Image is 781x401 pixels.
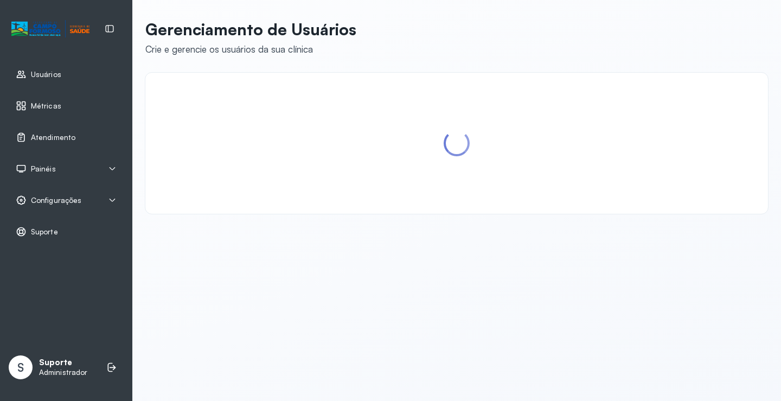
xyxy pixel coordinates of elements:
a: Métricas [16,100,117,111]
p: Gerenciamento de Usuários [145,20,356,39]
span: Painéis [31,164,56,174]
img: Logotipo do estabelecimento [11,20,89,38]
div: Crie e gerencie os usuários da sua clínica [145,43,356,55]
span: Atendimento [31,133,75,142]
a: Usuários [16,69,117,80]
a: Atendimento [16,132,117,143]
p: Administrador [39,368,87,377]
span: Usuários [31,70,61,79]
p: Suporte [39,358,87,368]
span: Suporte [31,227,58,237]
span: Métricas [31,101,61,111]
span: Configurações [31,196,81,205]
